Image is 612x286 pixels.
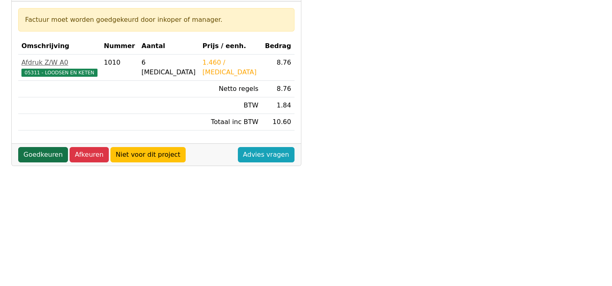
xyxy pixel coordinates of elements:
div: 1.460 / [MEDICAL_DATA] [203,58,258,77]
th: Nummer [101,38,138,55]
td: 8.76 [262,81,294,97]
td: 10.60 [262,114,294,130]
div: Factuur moet worden goedgekeurd door inkoper of manager. [25,15,288,25]
td: Netto regels [199,81,262,97]
a: Advies vragen [238,147,294,162]
div: 6 [MEDICAL_DATA] [142,58,196,77]
td: BTW [199,97,262,114]
td: 1.84 [262,97,294,114]
a: Niet voor dit project [110,147,186,162]
a: Goedkeuren [18,147,68,162]
span: 05311 - LOODSEN EN KETEN [21,69,97,77]
td: Totaal inc BTW [199,114,262,130]
td: 8.76 [262,55,294,81]
th: Omschrijving [18,38,101,55]
th: Bedrag [262,38,294,55]
a: Afkeuren [70,147,109,162]
td: 1010 [101,55,138,81]
th: Prijs / eenh. [199,38,262,55]
div: Afdruk Z/W A0 [21,58,97,67]
a: Afdruk Z/W A005311 - LOODSEN EN KETEN [21,58,97,77]
th: Aantal [138,38,199,55]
